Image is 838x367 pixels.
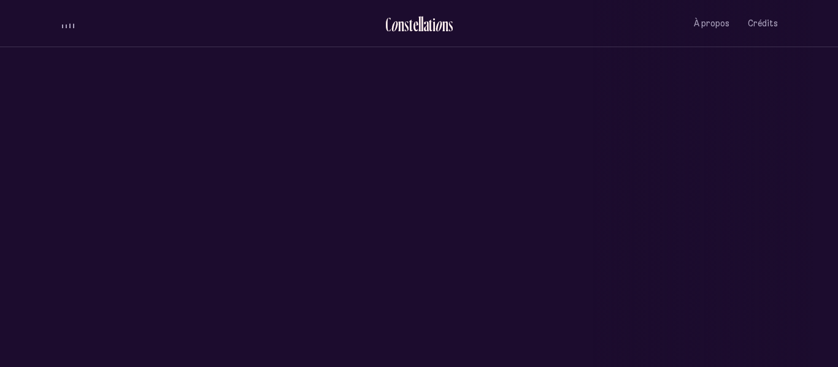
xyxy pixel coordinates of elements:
[694,18,729,29] span: À propos
[448,14,453,34] div: s
[423,14,429,34] div: a
[748,18,778,29] span: Crédits
[391,14,398,34] div: o
[385,14,391,34] div: C
[429,14,432,34] div: t
[432,14,436,34] div: i
[404,14,409,34] div: s
[398,14,404,34] div: n
[694,9,729,38] button: À propos
[748,9,778,38] button: Crédits
[409,14,413,34] div: t
[435,14,442,34] div: o
[421,14,423,34] div: l
[60,17,76,30] button: volume audio
[418,14,421,34] div: l
[413,14,418,34] div: e
[442,14,448,34] div: n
